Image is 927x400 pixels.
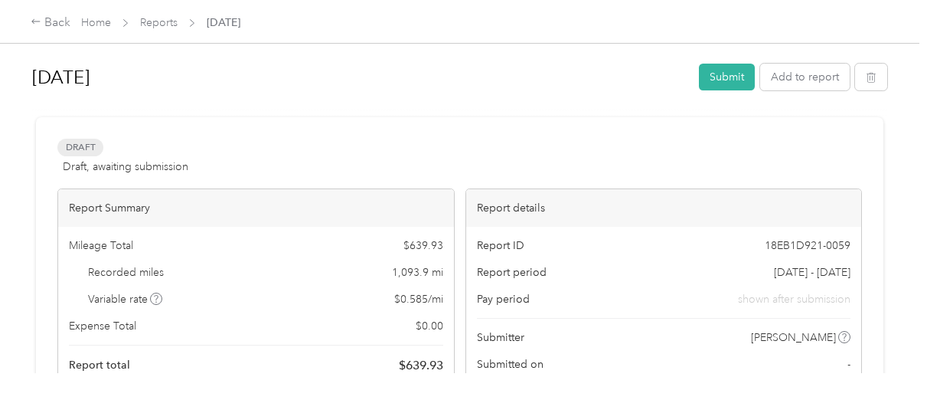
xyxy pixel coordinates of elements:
span: Report period [477,264,547,280]
a: Reports [140,16,178,29]
div: Back [31,14,70,32]
span: Report total [69,357,130,373]
span: $ 0.00 [416,318,443,334]
span: [DATE] [207,15,240,31]
span: Variable rate [88,291,163,307]
span: Report ID [477,238,524,254]
span: Submitter [477,330,524,346]
span: Draft, awaiting submission [63,159,188,175]
span: Pay period [477,291,530,307]
span: $ 0.585 / mi [394,291,443,307]
button: Add to report [760,64,850,90]
h1: Aug 2025 [32,59,688,96]
span: [DATE] - [DATE] [774,264,850,280]
span: Recorded miles [88,264,164,280]
span: 18EB1D921-0059 [765,238,850,254]
button: Submit [699,64,755,90]
span: Submitted on [477,356,543,372]
span: [PERSON_NAME] [751,330,836,346]
a: Home [81,16,111,29]
div: Report Summary [58,189,454,227]
div: Report details [466,189,862,227]
span: Expense Total [69,318,136,334]
span: Mileage Total [69,238,133,254]
span: Draft [57,139,103,156]
iframe: Everlance-gr Chat Button Frame [841,314,927,400]
span: $ 639.93 [399,356,443,375]
span: 1,093.9 mi [392,264,443,280]
span: shown after submission [738,291,850,307]
span: $ 639.93 [403,238,443,254]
